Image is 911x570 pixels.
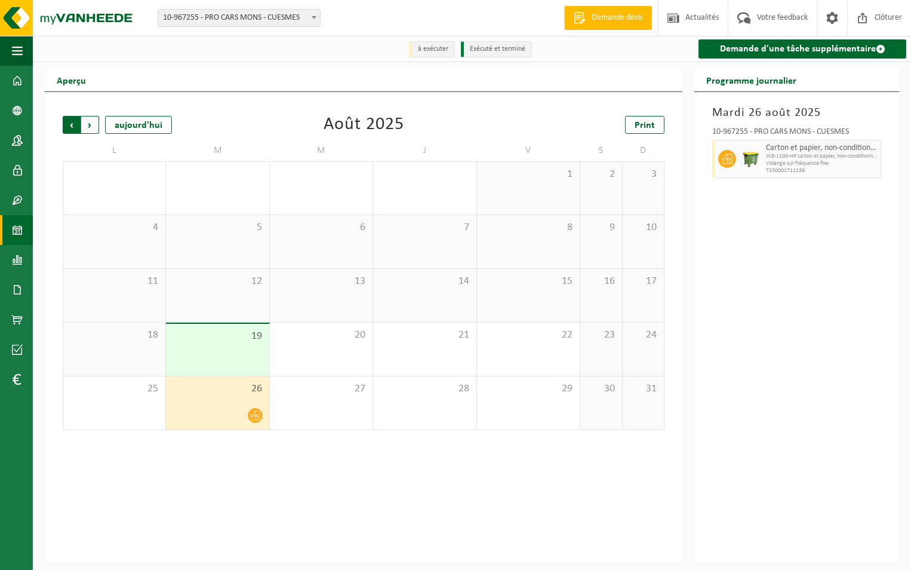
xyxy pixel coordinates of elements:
span: 4 [69,221,159,234]
td: J [373,140,476,161]
span: 10 [629,221,658,234]
span: 15 [483,275,574,288]
span: Carton et papier, non-conditionné (industriel) [766,143,878,153]
span: 19 [172,330,263,343]
span: 26 [172,382,263,396]
span: Vidange sur fréquence fixe [766,160,878,167]
a: Demande d'une tâche supplémentaire [698,39,906,59]
span: 29 [483,382,574,396]
h2: Aperçu [45,68,98,91]
span: 2 [586,168,616,181]
span: 31 [629,382,658,396]
td: D [623,140,665,161]
span: 25 [69,382,159,396]
span: 10-967255 - PRO CARS MONS - CUESMES [158,10,320,26]
h3: Mardi 26 août 2025 [712,104,881,122]
a: Demande devis [564,6,652,30]
span: 5 [172,221,263,234]
img: WB-1100-HPE-GN-50 [742,150,760,168]
span: 3 [629,168,658,181]
li: à exécuter [409,41,455,57]
span: 8 [483,221,574,234]
span: 30 [586,382,616,396]
span: 1 [483,168,574,181]
span: 17 [629,275,658,288]
li: Exécuté et terminé [461,41,532,57]
span: Suivant [81,116,99,134]
td: M [270,140,373,161]
span: 10-967255 - PRO CARS MONS - CUESMES [158,9,321,27]
td: M [166,140,269,161]
span: 22 [483,329,574,342]
span: 21 [379,329,470,342]
span: Demande devis [589,12,646,24]
span: 20 [276,329,367,342]
div: Août 2025 [324,116,404,134]
div: aujourd'hui [105,116,172,134]
span: 28 [379,382,470,396]
span: 11 [69,275,159,288]
span: T250001711138 [766,167,878,174]
div: 10-967255 - PRO CARS MONS - CUESMES [712,128,881,140]
span: 14 [379,275,470,288]
span: 24 [629,329,658,342]
span: 27 [276,382,367,396]
span: 9 [586,221,616,234]
h2: Programme journalier [694,68,808,91]
span: WB-1100-HP carton et papier, non-conditionné (industriel) [766,153,878,160]
span: 6 [276,221,367,234]
span: 7 [379,221,470,234]
span: 12 [172,275,263,288]
td: L [63,140,166,161]
span: Print [635,121,655,130]
td: V [477,140,580,161]
span: 16 [586,275,616,288]
a: Print [625,116,664,134]
td: S [580,140,623,161]
span: Précédent [63,116,81,134]
span: 18 [69,329,159,342]
span: 13 [276,275,367,288]
span: 23 [586,329,616,342]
